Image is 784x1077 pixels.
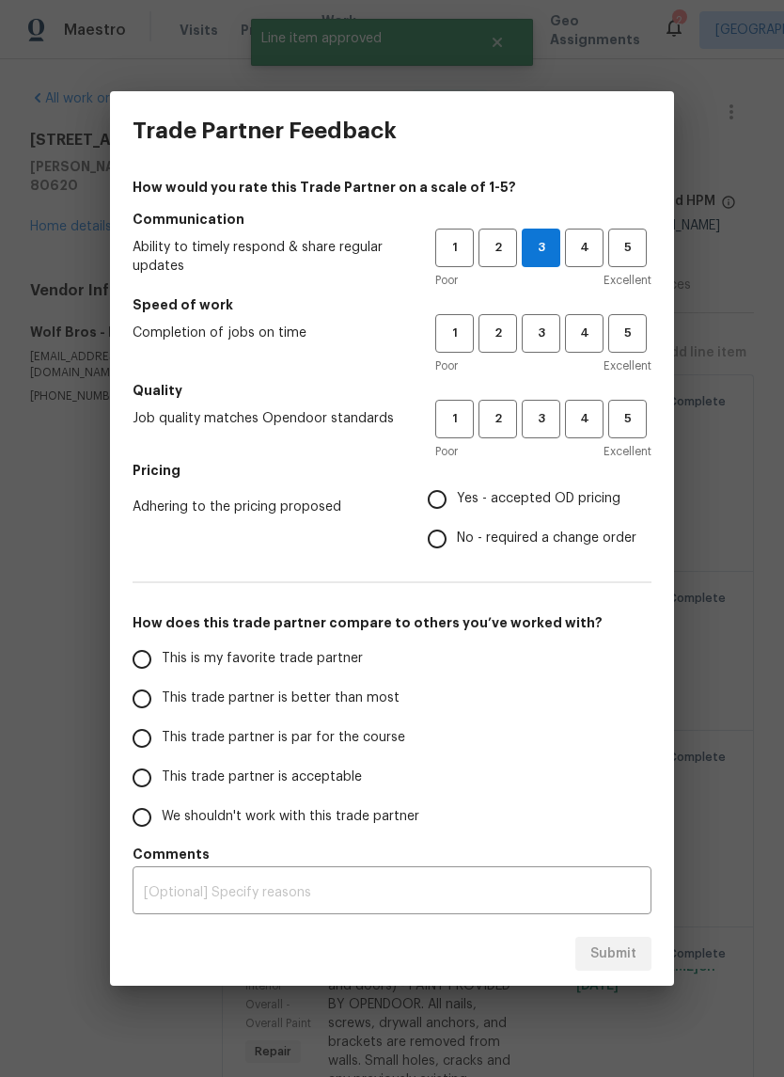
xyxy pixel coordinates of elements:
[480,408,515,430] span: 2
[524,408,558,430] span: 3
[435,442,458,461] span: Poor
[478,229,517,267] button: 2
[457,529,636,548] span: No - required a change order
[610,323,645,344] span: 5
[133,295,651,314] h5: Speed of work
[604,271,651,290] span: Excellent
[133,381,651,400] h5: Quality
[133,210,651,229] h5: Communication
[133,461,651,480] h5: Pricing
[608,229,647,267] button: 5
[478,400,517,438] button: 2
[610,237,645,259] span: 5
[162,728,405,748] span: This trade partner is par for the course
[435,356,458,375] span: Poor
[480,237,515,259] span: 2
[565,314,604,353] button: 4
[133,613,651,632] h5: How does this trade partner compare to others you’ve worked with?
[604,442,651,461] span: Excellent
[162,768,362,787] span: This trade partner is acceptable
[133,640,651,837] div: How does this trade partner compare to others you’ve worked with?
[437,323,472,344] span: 1
[480,323,515,344] span: 2
[522,314,560,353] button: 3
[478,314,517,353] button: 2
[524,323,558,344] span: 3
[133,118,397,144] h3: Trade Partner Feedback
[435,314,474,353] button: 1
[437,408,472,430] span: 1
[565,400,604,438] button: 4
[162,649,363,669] span: This is my favorite trade partner
[565,229,604,267] button: 4
[567,323,602,344] span: 4
[133,498,398,516] span: Adhering to the pricing proposed
[133,238,405,276] span: Ability to timely respond & share regular updates
[133,178,651,197] h4: How would you rate this Trade Partner on a scale of 1-5?
[133,324,405,342] span: Completion of jobs on time
[437,237,472,259] span: 1
[428,480,651,559] div: Pricing
[523,237,559,259] span: 3
[567,237,602,259] span: 4
[522,229,560,267] button: 3
[435,229,474,267] button: 1
[162,807,419,827] span: We shouldn't work with this trade partner
[608,314,647,353] button: 5
[567,408,602,430] span: 4
[457,489,620,509] span: Yes - accepted OD pricing
[435,271,458,290] span: Poor
[435,400,474,438] button: 1
[162,689,400,708] span: This trade partner is better than most
[133,409,405,428] span: Job quality matches Opendoor standards
[133,845,651,863] h5: Comments
[522,400,560,438] button: 3
[608,400,647,438] button: 5
[610,408,645,430] span: 5
[604,356,651,375] span: Excellent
